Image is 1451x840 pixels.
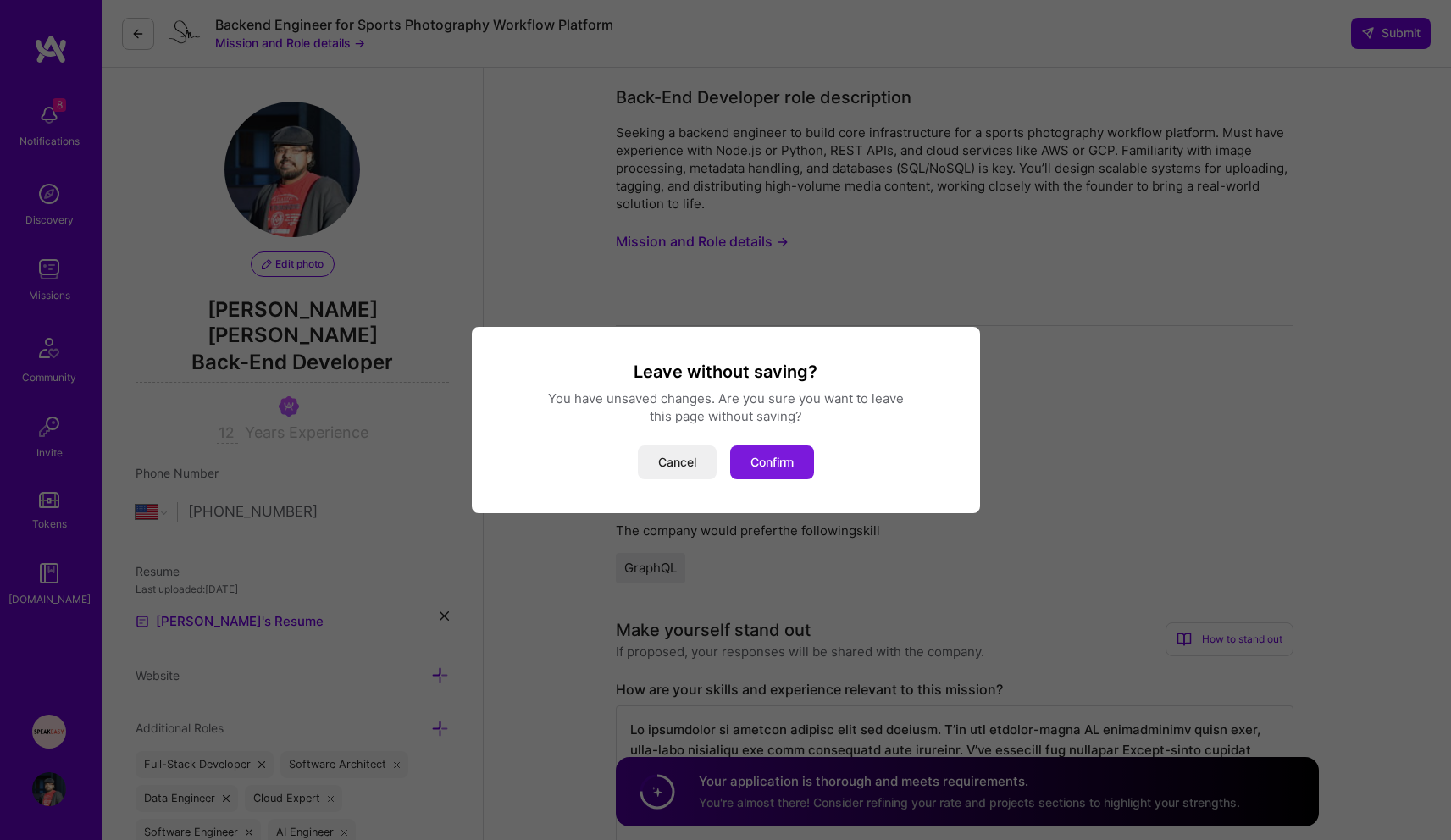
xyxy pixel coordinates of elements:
[730,445,814,479] button: Confirm
[492,361,960,383] h3: Leave without saving?
[472,327,980,513] div: modal
[638,445,717,479] button: Cancel
[492,390,960,407] div: You have unsaved changes. Are you sure you want to leave
[492,407,960,425] div: this page without saving?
